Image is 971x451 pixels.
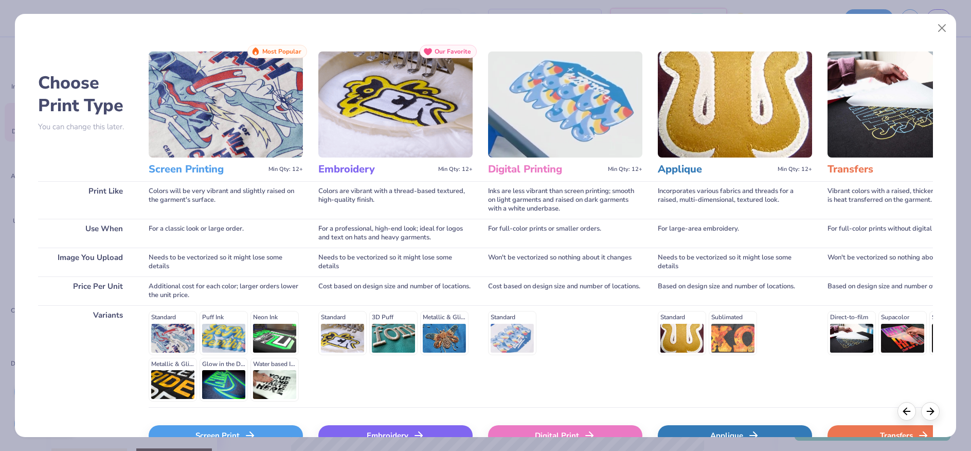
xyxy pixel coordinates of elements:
[318,219,473,248] div: For a professional, high-end look; ideal for logos and text on hats and heavy garments.
[149,425,303,446] div: Screen Print
[318,425,473,446] div: Embroidery
[488,425,642,446] div: Digital Print
[38,219,133,248] div: Use When
[38,276,133,305] div: Price Per Unit
[658,181,812,219] div: Incorporates various fabrics and threads for a raised, multi-dimensional, textured look.
[828,163,943,176] h3: Transfers
[318,51,473,158] img: Embroidery
[435,48,471,55] span: Our Favorite
[488,276,642,305] div: Cost based on design size and number of locations.
[488,163,604,176] h3: Digital Printing
[318,163,434,176] h3: Embroidery
[38,72,133,117] h2: Choose Print Type
[38,181,133,219] div: Print Like
[658,276,812,305] div: Based on design size and number of locations.
[318,276,473,305] div: Cost based on design size and number of locations.
[38,305,133,407] div: Variants
[149,276,303,305] div: Additional cost for each color; larger orders lower the unit price.
[38,248,133,276] div: Image You Upload
[149,219,303,248] div: For a classic look or large order.
[488,181,642,219] div: Inks are less vibrant than screen printing; smooth on light garments and raised on dark garments ...
[318,248,473,276] div: Needs to be vectorized so it might lose some details
[262,48,301,55] span: Most Popular
[658,248,812,276] div: Needs to be vectorized so it might lose some details
[658,425,812,446] div: Applique
[318,181,473,219] div: Colors are vibrant with a thread-based textured, high-quality finish.
[932,19,951,38] button: Close
[149,51,303,158] img: Screen Printing
[658,51,812,158] img: Applique
[149,163,264,176] h3: Screen Printing
[608,166,642,173] span: Min Qty: 12+
[488,219,642,248] div: For full-color prints or smaller orders.
[268,166,303,173] span: Min Qty: 12+
[38,123,133,131] p: You can change this later.
[488,51,642,158] img: Digital Printing
[149,248,303,276] div: Needs to be vectorized so it might lose some details
[438,166,473,173] span: Min Qty: 12+
[778,166,812,173] span: Min Qty: 12+
[658,219,812,248] div: For large-area embroidery.
[488,248,642,276] div: Won't be vectorized so nothing about it changes
[149,181,303,219] div: Colors will be very vibrant and slightly raised on the garment's surface.
[658,163,774,176] h3: Applique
